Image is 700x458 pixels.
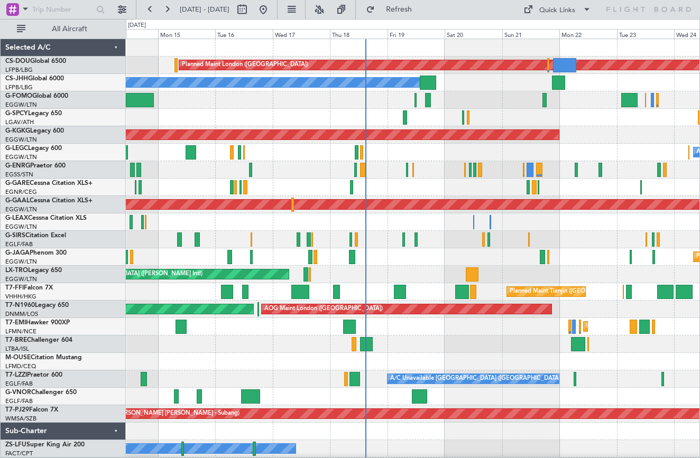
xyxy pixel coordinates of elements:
[180,5,229,14] span: [DATE] - [DATE]
[5,58,66,64] a: CS-DOUGlobal 6500
[5,153,37,161] a: EGGW/LTN
[273,29,330,39] div: Wed 17
[12,21,115,38] button: All Aircraft
[5,354,82,361] a: M-OUSECitation Mustang
[5,450,33,457] a: FACT/CPT
[5,93,32,99] span: G-FOMO
[518,1,596,18] button: Quick Links
[5,215,28,221] span: G-LEAX
[5,407,29,413] span: T7-PJ29
[5,320,70,326] a: T7-EMIHawker 900XP
[5,110,28,117] span: G-SPCY
[617,29,675,39] div: Tue 23
[445,29,502,39] div: Sat 20
[5,180,30,186] span: G-GARE
[100,29,158,39] div: Sun 14
[5,118,34,126] a: LGAV/ATH
[5,250,30,256] span: G-JAGA
[330,29,388,39] div: Thu 18
[5,198,30,204] span: G-GAAL
[5,337,27,343] span: T7-BRE
[5,145,62,152] a: G-LEGCLegacy 600
[5,354,31,361] span: M-OUSE
[5,293,36,301] a: VHHH/HKG
[27,25,112,33] span: All Aircraft
[5,66,33,74] a: LFPB/LBG
[5,320,26,326] span: T7-EMI
[5,407,58,413] a: T7-PJ29Falcon 7X
[5,442,85,448] a: ZS-LFUSuper King Air 200
[5,171,33,179] a: EGSS/STN
[5,93,68,99] a: G-FOMOGlobal 6000
[128,21,146,30] div: [DATE]
[264,301,383,317] div: AOG Maint London ([GEOGRAPHIC_DATA])
[5,372,27,378] span: T7-LZZI
[5,83,33,91] a: LFPB/LBG
[510,284,633,300] div: Planned Maint Tianjin ([GEOGRAPHIC_DATA])
[5,285,24,291] span: T7-FFI
[5,198,93,204] a: G-GAALCessna Citation XLS+
[5,310,38,318] a: DNMM/LOS
[5,145,28,152] span: G-LEGC
[5,188,37,196] a: EGNR/CEG
[5,163,30,169] span: G-ENRG
[182,57,308,73] div: Planned Maint London ([GEOGRAPHIC_DATA])
[5,389,31,396] span: G-VNOR
[5,389,77,396] a: G-VNORChallenger 650
[377,6,421,13] span: Refresh
[5,362,36,370] a: LFMD/CEQ
[5,285,53,291] a: T7-FFIFalcon 7X
[5,250,67,256] a: G-JAGAPhenom 300
[5,267,62,274] a: LX-TROLegacy 650
[5,180,93,186] a: G-GARECessna Citation XLS+
[5,76,64,82] a: CS-JHHGlobal 6000
[5,110,62,117] a: G-SPCYLegacy 650
[5,128,64,134] a: G-KGKGLegacy 600
[5,328,36,335] a: LFMN/NCE
[5,267,28,274] span: LX-TRO
[5,76,28,82] span: CS-JHH
[390,371,562,387] div: A/C Unavailable [GEOGRAPHIC_DATA] ([GEOGRAPHIC_DATA])
[5,136,37,144] a: EGGW/LTN
[5,397,33,405] a: EGLF/FAB
[388,29,445,39] div: Fri 19
[5,372,62,378] a: T7-LZZIPraetor 600
[502,29,560,39] div: Sun 21
[361,1,425,18] button: Refresh
[5,58,30,64] span: CS-DOU
[5,275,37,283] a: EGGW/LTN
[559,29,617,39] div: Mon 22
[158,29,216,39] div: Mon 15
[5,380,33,388] a: EGLF/FAB
[32,2,93,17] input: Trip Number
[5,240,33,248] a: EGLF/FAB
[5,128,30,134] span: G-KGKG
[5,163,66,169] a: G-ENRGPraetor 600
[5,337,72,343] a: T7-BREChallenger 604
[5,232,25,239] span: G-SIRS
[215,29,273,39] div: Tue 16
[5,442,26,448] span: ZS-LFU
[5,415,36,423] a: WMSA/SZB
[539,5,575,16] div: Quick Links
[5,215,87,221] a: G-LEAXCessna Citation XLS
[586,319,687,334] div: Planned Maint [GEOGRAPHIC_DATA]
[5,345,29,353] a: LTBA/ISL
[5,223,37,231] a: EGGW/LTN
[5,101,37,109] a: EGGW/LTN
[5,258,37,266] a: EGGW/LTN
[5,205,37,213] a: EGGW/LTN
[5,302,35,309] span: T7-N1960
[5,232,66,239] a: G-SIRSCitation Excel
[5,302,69,309] a: T7-N1960Legacy 650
